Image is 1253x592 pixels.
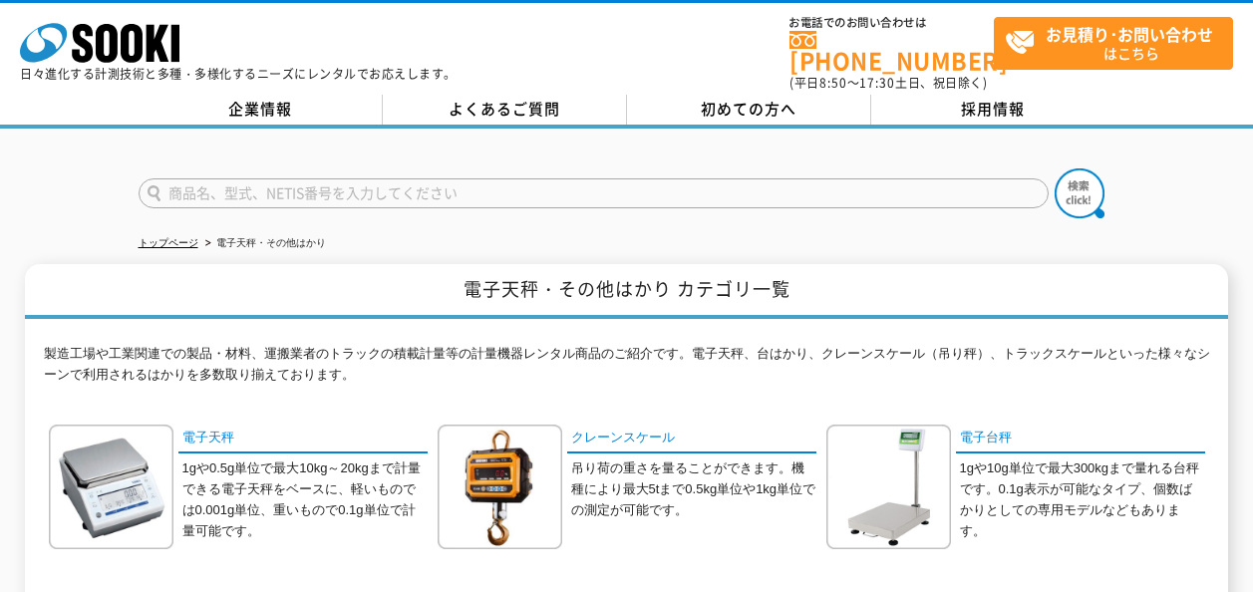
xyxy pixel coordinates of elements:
p: 日々進化する計測技術と多種・多様化するニーズにレンタルでお応えします。 [20,68,457,80]
a: 初めての方へ [627,95,871,125]
span: 初めての方へ [701,98,796,120]
a: トップページ [139,237,198,248]
span: 8:50 [819,74,847,92]
a: よくあるご質問 [383,95,627,125]
a: [PHONE_NUMBER] [789,31,994,72]
a: 電子天秤 [178,425,428,453]
p: 吊り荷の重さを量ることができます。機種により最大5tまで0.5kg単位や1kg単位での測定が可能です。 [571,458,816,520]
img: btn_search.png [1055,168,1104,218]
a: 企業情報 [139,95,383,125]
img: 電子台秤 [826,425,951,549]
h1: 電子天秤・その他はかり カテゴリ一覧 [25,264,1228,319]
a: 電子台秤 [956,425,1205,453]
li: 電子天秤・その他はかり [201,233,326,254]
p: 製造工場や工業関連での製品・材料、運搬業者のトラックの積載計量等の計量機器レンタル商品のご紹介です。電子天秤、台はかり、クレーンスケール（吊り秤）、トラックスケールといった様々なシーンで利用され... [44,344,1210,396]
a: クレーンスケール [567,425,816,453]
span: (平日 ～ 土日、祝日除く) [789,74,987,92]
a: 採用情報 [871,95,1115,125]
span: お電話でのお問い合わせは [789,17,994,29]
img: クレーンスケール [438,425,562,549]
img: 電子天秤 [49,425,173,549]
strong: お見積り･お問い合わせ [1046,22,1213,46]
p: 1gや10g単位で最大300kgまで量れる台秤です。0.1g表示が可能なタイプ、個数ばかりとしての専用モデルなどもあります。 [960,458,1205,541]
span: 17:30 [859,74,895,92]
span: はこちら [1005,18,1232,68]
p: 1gや0.5g単位で最大10kg～20kgまで計量できる電子天秤をベースに、軽いものでは0.001g単位、重いもので0.1g単位で計量可能です。 [182,458,428,541]
input: 商品名、型式、NETIS番号を入力してください [139,178,1049,208]
a: お見積り･お問い合わせはこちら [994,17,1233,70]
